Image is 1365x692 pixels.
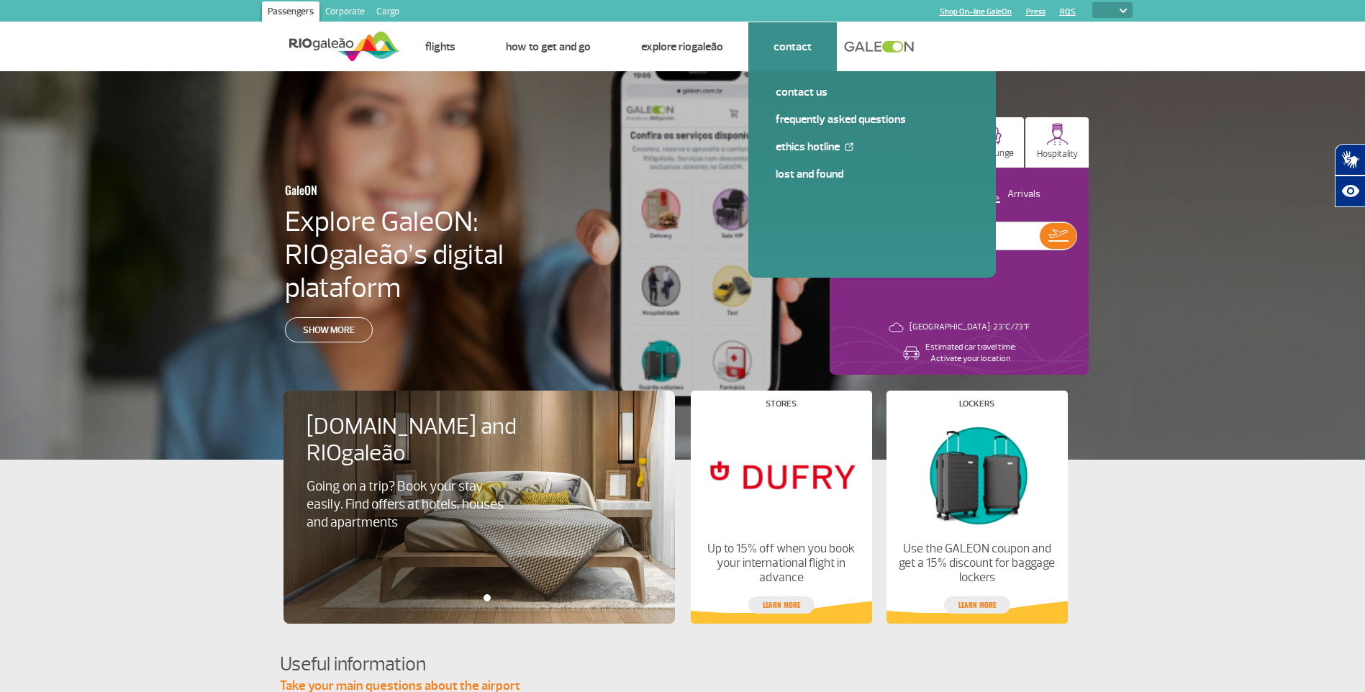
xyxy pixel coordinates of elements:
div: Plugin de acessibilidade da Hand Talk. [1335,144,1365,207]
a: Ethics Hotline [776,139,969,155]
a: Learn more [748,596,815,614]
a: Show more [285,317,373,342]
a: Flights [425,40,455,54]
button: Hospitality [1025,117,1089,168]
a: Contact [774,40,812,54]
a: Press [1026,7,1046,17]
h4: Explore GaleON: RIOgaleão’s digital plataform [285,205,596,304]
p: Up to 15% off when you book your international flight in advance [702,542,859,585]
a: Learn more [944,596,1010,614]
h4: Lockers [959,400,994,408]
h4: Useful information [280,651,1086,678]
a: Contact us [776,84,969,100]
h3: GaleON [285,175,525,205]
a: Cargo [371,1,405,24]
a: Lost and Found [776,166,969,182]
p: [GEOGRAPHIC_DATA]: 23°C/73°F [910,322,1030,333]
img: Lockers [898,419,1055,530]
h4: Stores [766,400,797,408]
p: Arrivals [1007,188,1040,201]
a: Corporate [319,1,371,24]
img: External Link Icon [845,142,853,151]
p: Use the GALEON coupon and get a 15% discount for baggage lockers [898,542,1055,585]
img: hospitality.svg [1046,123,1069,145]
a: Explore RIOgaleão [641,40,723,54]
button: Abrir recursos assistivos. [1335,176,1365,207]
a: Passengers [262,1,319,24]
a: [DOMAIN_NAME] and RIOgaleãoGoing on a trip? Book your stay easily. Find offers at hotels, houses ... [307,414,652,532]
p: Hospitality [1037,149,1078,160]
button: Arrivals [976,186,1045,204]
a: How to get and go [506,40,591,54]
h4: [DOMAIN_NAME] and RIOgaleão [307,414,535,467]
button: Abrir tradutor de língua de sinais. [1335,144,1365,176]
a: Shop On-line GaleOn [940,7,1012,17]
img: Stores [702,419,859,530]
a: RQS [1060,7,1076,17]
a: Frequently Asked Questions [776,111,969,127]
p: Going on a trip? Book your stay easily. Find offers at hotels, houses and apartments [307,478,511,532]
p: Estimated car travel time: Activate your location [925,342,1016,365]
